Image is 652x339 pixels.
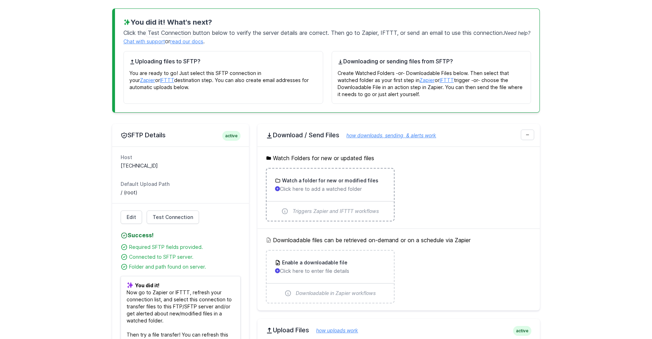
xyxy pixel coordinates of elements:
p: Click here to enter file details [275,268,385,275]
h4: Uploading files to SFTP? [129,57,317,65]
a: Edit [121,211,142,224]
a: read our docs [170,38,203,44]
span: Downloadable in Zapier workflows [296,290,376,297]
a: IFTTT [440,77,454,83]
b: You did it! [135,282,159,288]
span: Need help? [504,30,530,36]
h3: Watch a folder for new or modified files [281,177,378,184]
span: Triggers Zapier and IFTTT workflows [293,208,379,215]
h3: Enable a downloadable file [281,259,347,266]
dd: / (root) [121,189,241,196]
span: active [222,131,241,141]
a: Test Connection [147,211,199,224]
iframe: Drift Widget Chat Controller [617,304,644,331]
h2: SFTP Details [121,131,241,139]
span: active [513,326,531,336]
span: Test Connection [153,214,193,221]
div: Required SFTP fields provided. [129,244,241,251]
a: IFTTT [160,77,174,83]
a: Zapier [420,77,435,83]
dd: [TECHNICAL_ID] [121,162,241,169]
a: Chat with support [123,38,165,44]
div: Folder and path found on server. [129,263,241,270]
p: Click the button below to verify the server details are correct. Then go to Zapier, IFTTT, or sen... [123,27,531,45]
h2: Upload Files [266,326,531,334]
h2: Download / Send Files [266,131,531,139]
div: Connected to SFTP server. [129,253,241,260]
a: how downloads, sending, & alerts work [339,132,436,138]
p: Click here to add a watched folder [275,186,385,193]
a: Zapier [140,77,155,83]
h3: You did it! What's next? [123,17,531,27]
h5: Downloadable files can be retrieved on-demand or on a schedule via Zapier [266,236,531,244]
dt: Default Upload Path [121,181,241,188]
h4: Success! [121,231,241,239]
span: Test Connection [146,28,193,37]
h4: Downloading or sending files from SFTP? [338,57,525,65]
h5: Watch Folders for new or updated files [266,154,531,162]
p: You are ready to go! Just select this SFTP connection in your or destination step. You can also c... [129,65,317,91]
p: Create Watched Folders -or- Downloadable Files below. Then select that watched folder as your fir... [338,65,525,98]
a: Enable a downloadable file Click here to enter file details Downloadable in Zapier workflows [267,251,394,303]
dt: Host [121,154,241,161]
a: how uploads work [309,327,358,333]
a: Watch a folder for new or modified files Click here to add a watched folder Triggers Zapier and I... [267,169,394,221]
